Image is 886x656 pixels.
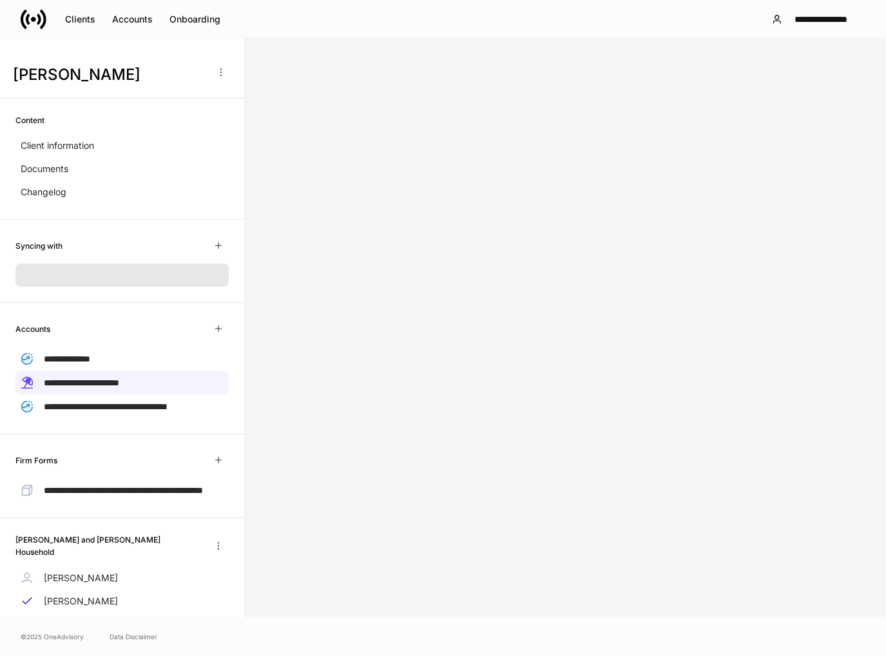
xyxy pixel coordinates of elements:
[15,323,50,335] h6: Accounts
[15,180,229,204] a: Changelog
[112,13,153,26] div: Accounts
[15,454,57,467] h6: Firm Forms
[15,157,229,180] a: Documents
[15,590,229,613] a: [PERSON_NAME]
[44,595,118,608] p: [PERSON_NAME]
[57,9,104,30] button: Clients
[65,13,95,26] div: Clients
[110,632,157,642] a: Data Disclaimer
[21,186,66,198] p: Changelog
[21,632,84,642] span: © 2025 OneAdvisory
[21,162,68,175] p: Documents
[169,13,220,26] div: Onboarding
[15,566,229,590] a: [PERSON_NAME]
[104,9,161,30] button: Accounts
[44,572,118,584] p: [PERSON_NAME]
[13,64,206,85] h3: [PERSON_NAME]
[21,139,94,152] p: Client information
[15,534,198,558] h6: [PERSON_NAME] and [PERSON_NAME] Household
[15,134,229,157] a: Client information
[161,9,229,30] button: Onboarding
[15,240,63,252] h6: Syncing with
[15,114,44,126] h6: Content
